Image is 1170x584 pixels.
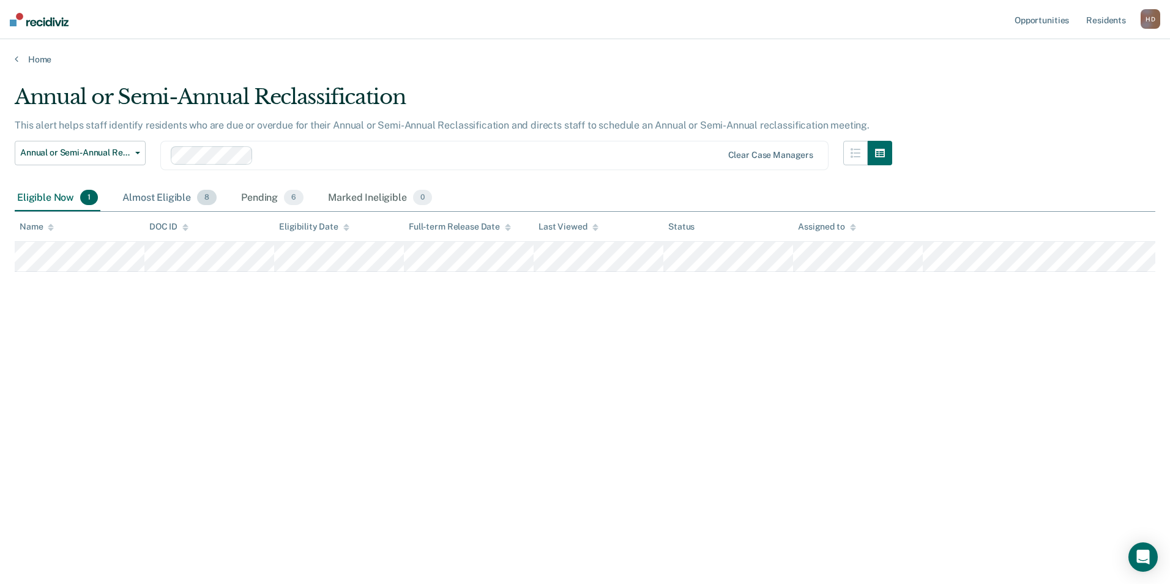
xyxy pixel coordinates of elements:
[284,190,304,206] span: 6
[668,222,695,232] div: Status
[120,185,219,212] div: Almost Eligible8
[20,148,130,158] span: Annual or Semi-Annual Reclassification
[798,222,855,232] div: Assigned to
[15,185,100,212] div: Eligible Now1
[10,13,69,26] img: Recidiviz
[15,54,1155,65] a: Home
[326,185,434,212] div: Marked Ineligible0
[15,84,892,119] div: Annual or Semi-Annual Reclassification
[409,222,511,232] div: Full-term Release Date
[1141,9,1160,29] button: HD
[1141,9,1160,29] div: H D
[15,119,870,131] p: This alert helps staff identify residents who are due or overdue for their Annual or Semi-Annual ...
[728,150,813,160] div: Clear case managers
[538,222,598,232] div: Last Viewed
[15,141,146,165] button: Annual or Semi-Annual Reclassification
[20,222,54,232] div: Name
[1128,542,1158,572] div: Open Intercom Messenger
[149,222,188,232] div: DOC ID
[80,190,98,206] span: 1
[197,190,217,206] span: 8
[279,222,349,232] div: Eligibility Date
[413,190,432,206] span: 0
[239,185,306,212] div: Pending6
